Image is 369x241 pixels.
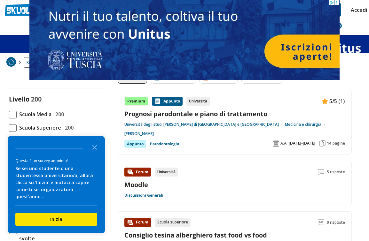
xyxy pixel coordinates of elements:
[327,218,345,227] span: 0 risposte
[6,57,16,68] a: Home
[124,131,154,136] a: [PERSON_NAME]
[41,72,70,80] div: Filtra
[338,97,345,105] span: (1)
[280,141,287,146] span: A.A.
[322,98,328,104] img: Appunti contenuto
[318,219,324,226] img: Commenti lettura
[327,168,345,177] span: 5 risposte
[124,218,151,227] div: Forum
[150,140,179,148] a: Parodontologia
[124,97,148,106] div: Premium
[333,141,345,146] span: pagine
[327,141,331,146] span: 14
[31,95,42,103] span: 200
[124,193,163,198] a: Discussioni Generali
[124,122,285,127] a: Università degli studi [PERSON_NAME] di [GEOGRAPHIC_DATA] e [GEOGRAPHIC_DATA]
[124,109,345,118] a: Prognosi parodontale e piano di trattamento
[152,97,183,106] div: Appunto
[124,168,151,177] div: Forum
[17,110,51,118] span: Scuola Media
[319,140,326,147] img: Pagine
[88,140,101,153] button: Close the survey
[124,231,267,239] a: Consiglio tesina alberghiero fast food vs food
[124,140,146,148] div: Appunto
[155,168,178,177] div: Università
[53,110,64,118] span: 200
[351,3,364,17] a: Accedi
[6,57,16,67] img: Home
[273,140,279,147] img: Anno accademico
[9,95,29,103] label: Livello
[8,136,105,233] div: Survey
[124,180,148,189] a: Moodle
[15,158,97,164] div: Questa è un survey anonima!
[289,141,315,146] span: [DATE]-[DATE]
[285,122,327,127] a: Medicina e chirurgia
[62,124,74,132] span: 200
[318,169,324,175] img: Commenti lettura
[186,97,210,106] div: Università
[154,98,161,104] img: Appunti contenuto
[15,165,97,200] div: Se sei uno studente o una studentessa universitario/a, allora clicca su 'Inizia' e aiutaci a capi...
[155,218,191,227] div: Scuola superiore
[15,213,97,226] button: Inizia
[24,57,43,68] a: Ricerca
[17,124,61,132] span: Scuola Superiore
[127,219,133,226] img: Forum contenuto
[127,169,133,175] img: Forum contenuto
[329,97,337,105] span: 5/5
